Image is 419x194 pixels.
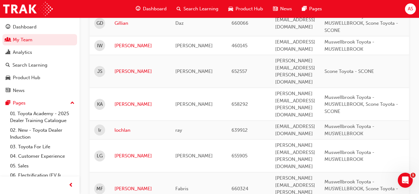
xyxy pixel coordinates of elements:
[2,20,77,97] button: DashboardMy TeamAnalyticsSearch LearningProduct HubNews
[324,13,398,33] span: Muswellbrook Toyota - MUSWELLBROOK, Scone Toyota - SCONE
[114,20,166,27] a: Gillian
[2,97,77,109] button: Pages
[6,75,10,81] span: car-icon
[13,74,40,81] div: Product Hub
[13,100,26,107] div: Pages
[183,5,218,13] span: Search Learning
[231,69,247,74] span: 652557
[2,59,77,71] a: Search Learning
[12,62,47,69] div: Search Learning
[70,99,75,107] span: up-icon
[114,101,166,108] a: [PERSON_NAME]
[297,3,327,15] a: pages-iconPages
[175,127,182,133] span: ray
[6,88,10,94] span: news-icon
[114,185,166,192] a: [PERSON_NAME]
[231,101,248,107] span: 658292
[275,39,315,52] span: [EMAIL_ADDRESS][DOMAIN_NAME]
[275,17,315,30] span: [EMAIL_ADDRESS][DOMAIN_NAME]
[324,69,374,74] span: Scone Toyota - SCONE
[2,72,77,84] a: Product Hub
[275,58,315,85] span: [PERSON_NAME][EMAIL_ADDRESS][PERSON_NAME][DOMAIN_NAME]
[231,153,247,159] span: 655905
[6,63,10,68] span: search-icon
[7,109,77,125] a: 01. Toyota Academy - 2025 Dealer Training Catalogue
[114,152,166,160] a: [PERSON_NAME]
[2,21,77,33] a: Dashboard
[97,101,103,108] span: KA
[324,94,398,114] span: Muswellbrook Toyota - MUSWELLBROOK, Scone Toyota - SCONE
[136,5,140,13] span: guage-icon
[324,124,374,136] span: Muswellbrook Toyota - MUSWELLBROOK
[175,153,213,159] span: [PERSON_NAME]
[280,5,292,13] span: News
[231,43,247,48] span: 460145
[131,3,172,15] a: guage-iconDashboard
[411,173,416,178] span: 1
[175,20,184,26] span: Daz
[268,3,297,15] a: news-iconNews
[175,43,213,48] span: [PERSON_NAME]
[2,34,77,46] a: My Team
[143,5,167,13] span: Dashboard
[302,5,307,13] span: pages-icon
[6,24,10,30] span: guage-icon
[228,5,233,13] span: car-icon
[231,20,248,26] span: 660066
[6,50,10,55] span: chart-icon
[398,173,413,188] iframe: Intercom live chat
[172,3,223,15] a: search-iconSearch Learning
[6,100,10,106] span: pages-icon
[96,20,103,27] span: GD
[97,42,103,49] span: IW
[175,101,213,107] span: [PERSON_NAME]
[3,2,53,16] img: Trak
[405,3,416,14] button: AS
[7,125,77,142] a: 02. New - Toyota Dealer Induction
[98,127,101,134] span: lr
[175,186,188,191] span: Fabris
[175,69,213,74] span: [PERSON_NAME]
[231,127,248,133] span: 639912
[408,5,413,13] span: AS
[2,85,77,96] a: News
[7,142,77,152] a: 03. Toyota For Life
[324,150,374,162] span: Muswellbrook Toyota - MUSWELLBROOK
[7,161,77,171] a: 05. Sales
[13,87,25,94] div: News
[236,5,263,13] span: Product Hub
[2,47,77,58] a: Analytics
[97,152,103,160] span: LG
[114,127,166,134] a: lochlan
[114,68,166,75] a: [PERSON_NAME]
[97,68,102,75] span: JS
[275,142,315,169] span: [PERSON_NAME][EMAIL_ADDRESS][PERSON_NAME][DOMAIN_NAME]
[6,37,10,43] span: people-icon
[223,3,268,15] a: car-iconProduct Hub
[177,5,181,13] span: search-icon
[69,181,73,189] span: prev-icon
[324,39,374,52] span: Muswellbrook Toyota - MUSWELLBROOK
[7,151,77,161] a: 04. Customer Experience
[273,5,278,13] span: news-icon
[309,5,322,13] span: Pages
[275,91,315,118] span: [PERSON_NAME][EMAIL_ADDRESS][PERSON_NAME][DOMAIN_NAME]
[231,186,248,191] span: 660324
[96,185,103,192] span: MF
[114,42,166,49] a: [PERSON_NAME]
[275,124,315,136] span: [EMAIL_ADDRESS][DOMAIN_NAME]
[7,171,77,187] a: 06. Electrification (EV & Hybrid)
[13,23,37,31] div: Dashboard
[13,49,32,56] div: Analytics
